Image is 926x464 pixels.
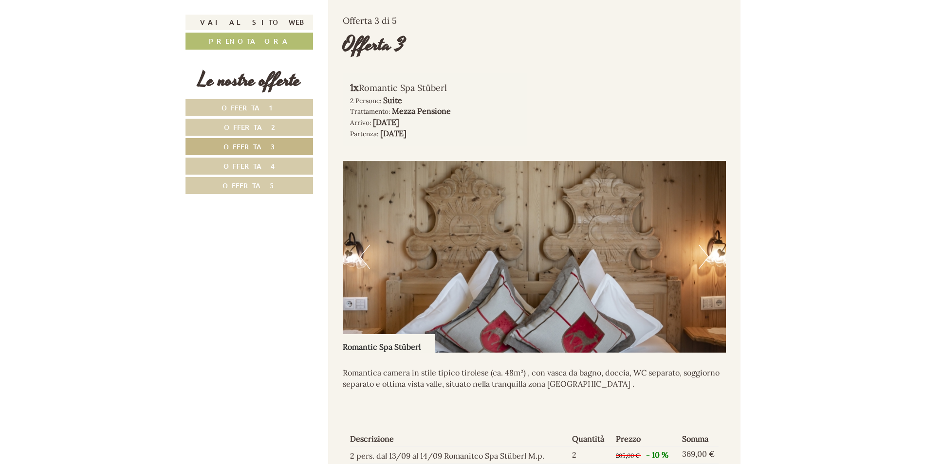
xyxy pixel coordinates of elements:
[612,431,679,446] th: Prezzo
[185,67,313,94] div: Le nostre offerte
[380,128,407,138] b: [DATE]
[568,431,612,446] th: Quantità
[343,15,397,26] span: Offerta 3 di 5
[343,31,406,59] div: Offerta 3
[222,103,278,112] span: Offerta 1
[343,367,726,390] p: Romantica camera in stile tipico tirolese (ca. 48m²) , con vasca da bagno, doccia, WC separato, s...
[223,142,275,151] span: Offerta 3
[373,117,399,127] b: [DATE]
[616,452,640,459] span: 205,00 €
[350,129,378,138] small: Partenza:
[350,431,568,446] th: Descrizione
[646,450,668,460] span: - 10 %
[185,33,313,50] a: Prenota ora
[222,181,276,190] span: Offerta 5
[350,118,371,127] small: Arrivo:
[343,161,726,353] img: image
[678,431,719,446] th: Somma
[383,95,402,105] b: Suite
[350,96,381,105] small: 2 Persone:
[343,334,435,353] div: Romantic Spa Stüberl
[568,446,612,464] td: 2
[360,245,370,269] button: Previous
[224,123,275,132] span: Offerta 2
[185,15,313,30] a: Vai al sito web
[699,245,709,269] button: Next
[223,161,275,171] span: Offerta 4
[350,107,390,116] small: Trattamento:
[678,446,719,464] td: 369,00 €
[350,446,568,464] td: 2 pers. dal 13/09 al 14/09 Romanitco Spa Stüberl M.p.
[350,81,520,95] div: Romantic Spa Stüberl
[350,81,359,93] b: 1x
[392,106,451,116] b: Mezza Pensione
